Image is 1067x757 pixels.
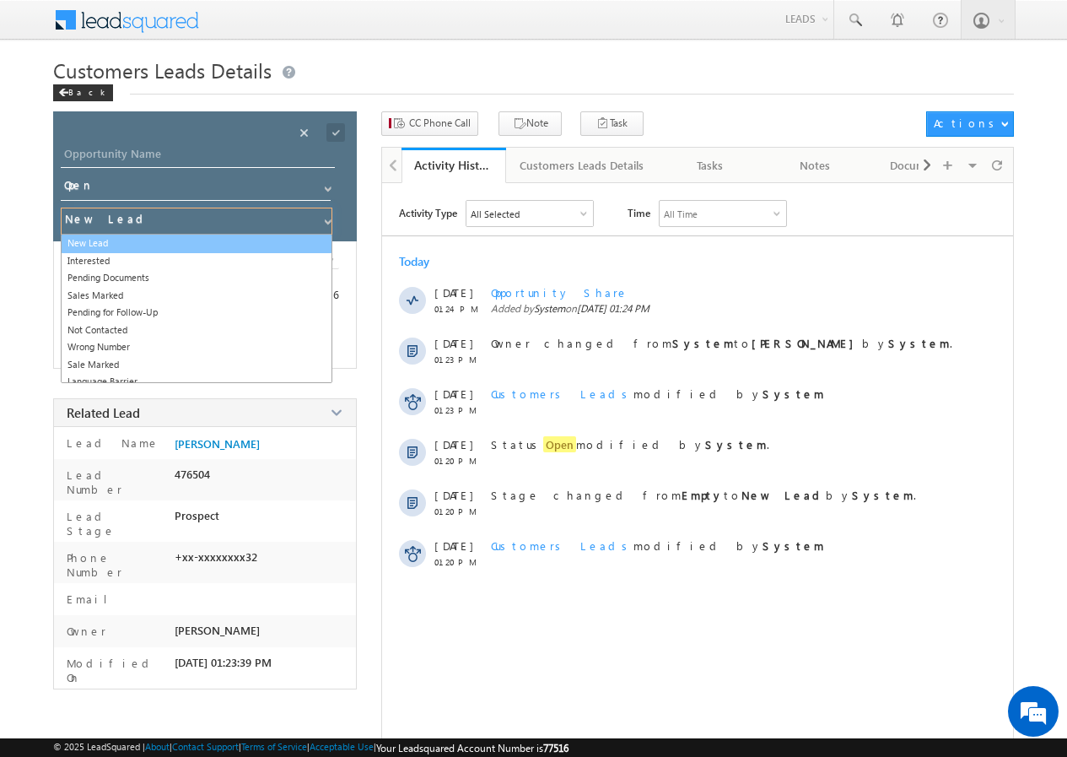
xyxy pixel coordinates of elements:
[409,116,471,131] span: CC Phone Call
[506,148,659,183] a: Customers Leads Details
[434,437,472,451] span: [DATE]
[62,252,331,270] a: Interested
[741,488,826,502] strong: New Lead
[62,287,331,305] a: Sales Marked
[664,208,698,219] div: All Time
[434,557,485,567] span: 01:20 PM
[705,437,767,451] strong: System
[543,742,569,754] span: 77516
[62,269,331,287] a: Pending Documents
[62,356,331,374] a: Sale Marked
[61,144,335,168] input: Opportunity Name Opportunity Name
[543,436,576,452] span: Open
[172,741,239,752] a: Contact Support
[53,57,272,84] span: Customers Leads Details
[881,155,957,176] div: Documents
[888,336,950,350] strong: System
[315,176,337,193] a: Show All Items
[434,488,472,502] span: [DATE]
[376,742,569,754] span: Your Leadsquared Account Number is
[175,656,272,669] span: [DATE] 01:23:39 PM
[926,111,1013,137] button: Actions
[434,285,472,300] span: [DATE]
[414,157,493,173] div: Activity History
[175,624,260,637] span: [PERSON_NAME]
[752,336,862,350] strong: [PERSON_NAME]
[434,405,485,415] span: 01:23 PM
[682,488,724,502] strong: Empty
[61,234,332,253] a: New Lead
[491,538,824,553] span: modified by
[53,741,569,754] span: © 2025 LeadSquared | | | | |
[491,302,982,315] span: Added by on
[381,111,478,136] button: CC Phone Call
[777,155,853,176] div: Notes
[62,509,168,538] label: Lead Stage
[62,304,331,322] a: Pending for Follow-Up
[145,741,170,752] a: About
[62,338,331,356] a: Wrong Number
[241,741,307,752] a: Terms of Service
[491,436,769,452] span: Status modified by .
[434,538,472,553] span: [DATE]
[491,336,952,350] span: Owner changed from to by .
[61,175,331,201] input: Status
[434,456,485,466] span: 01:20 PM
[401,148,506,181] li: Activity History
[763,387,824,401] strong: System
[577,302,649,315] span: [DATE] 01:24 PM
[466,201,593,226] div: All Selected
[672,336,734,350] strong: System
[399,200,457,225] span: Activity Type
[763,538,824,553] strong: System
[934,116,1000,131] div: Actions
[471,208,520,219] div: All Selected
[62,592,121,606] label: Email
[491,387,633,401] span: Customers Leads
[434,336,472,350] span: [DATE]
[399,253,454,269] div: Today
[868,148,973,183] a: Documents
[434,506,485,516] span: 01:20 PM
[491,285,628,300] span: Opportunity Share
[175,550,257,564] span: +xx-xxxxxxxx32
[62,373,331,391] a: Language Barrier
[491,387,824,401] span: modified by
[62,624,106,638] label: Owner
[434,354,485,365] span: 01:23 PM
[659,148,763,183] a: Tasks
[315,209,337,226] a: Show All Items
[53,84,113,101] div: Back
[672,155,748,176] div: Tasks
[67,404,140,421] span: Related Lead
[175,468,210,481] span: 476504
[763,148,868,183] a: Notes
[401,148,506,183] a: Activity History
[534,302,565,315] span: System
[310,741,374,752] a: Acceptable Use
[520,155,644,176] div: Customers Leads Details
[434,387,472,401] span: [DATE]
[62,435,159,450] label: Lead Name
[580,111,644,136] button: Task
[62,468,168,496] label: Lead Number
[61,208,332,235] input: Stage
[175,437,260,451] a: [PERSON_NAME]
[62,550,168,579] label: Phone Number
[175,509,219,522] span: Prospect
[628,200,650,225] span: Time
[498,111,562,136] button: Note
[62,322,331,339] a: Not Contacted
[62,656,168,684] label: Modified On
[491,538,633,553] span: Customers Leads
[491,488,916,502] span: Stage changed from to by .
[434,304,485,314] span: 01:24 PM
[852,488,913,502] strong: System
